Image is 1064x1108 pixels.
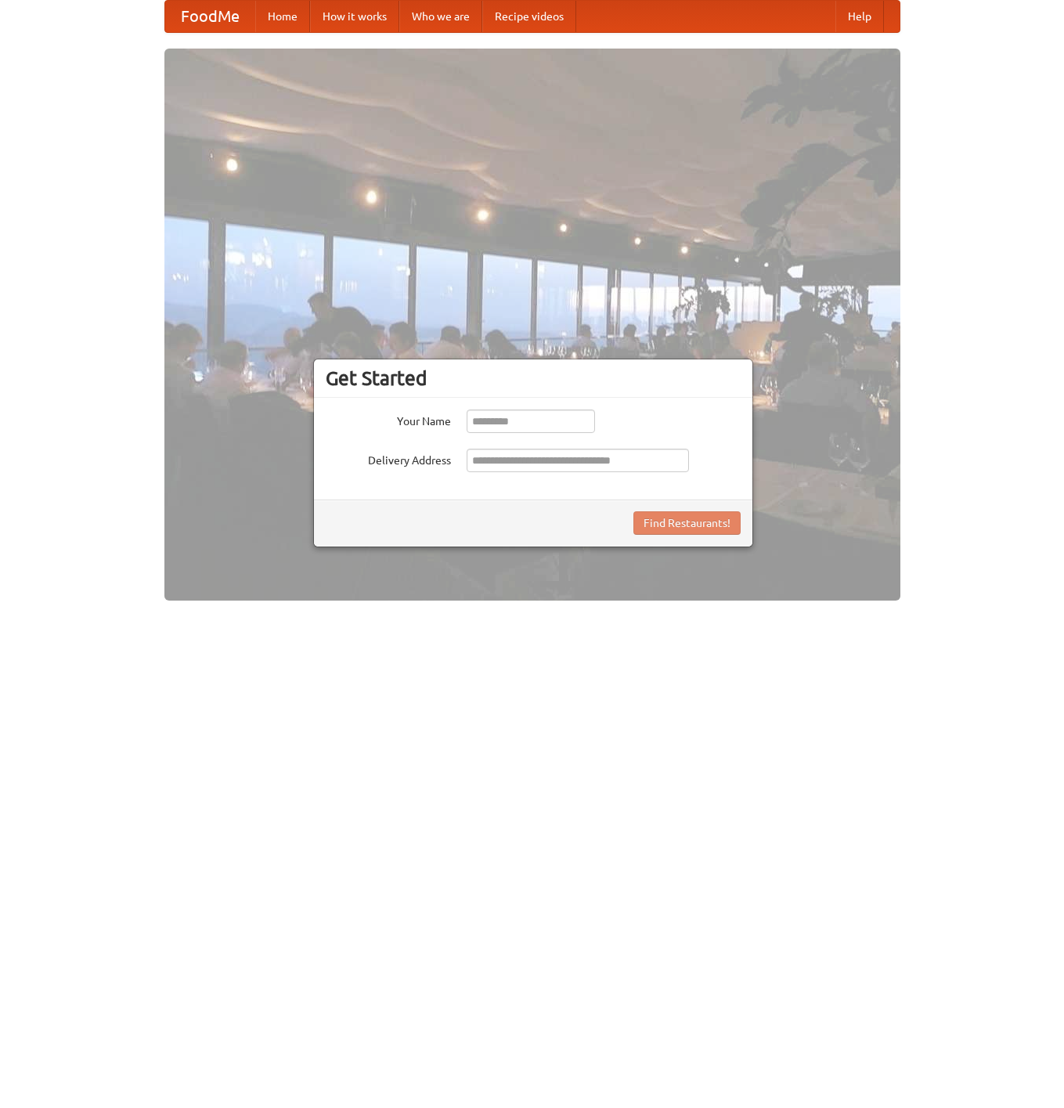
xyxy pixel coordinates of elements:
[326,366,741,390] h3: Get Started
[399,1,482,32] a: Who we are
[326,449,451,468] label: Delivery Address
[310,1,399,32] a: How it works
[165,1,255,32] a: FoodMe
[633,511,741,535] button: Find Restaurants!
[835,1,884,32] a: Help
[482,1,576,32] a: Recipe videos
[255,1,310,32] a: Home
[326,410,451,429] label: Your Name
